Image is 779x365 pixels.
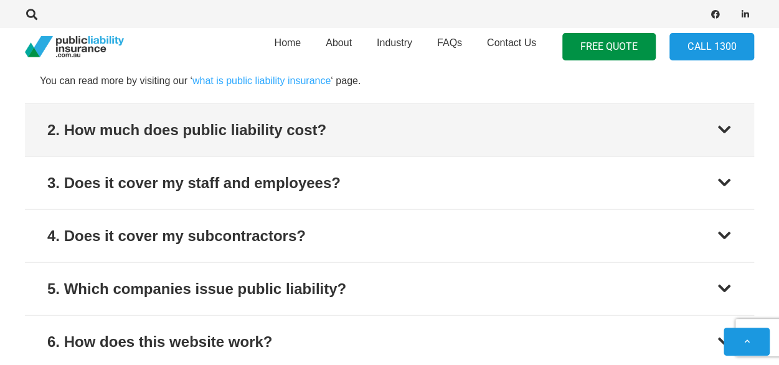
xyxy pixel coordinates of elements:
[474,24,549,69] a: Contact Us
[425,24,474,69] a: FAQs
[47,119,326,141] div: 2. How much does public liability cost?
[262,24,313,69] a: Home
[47,278,346,300] div: 5. Which companies issue public liability?
[326,37,352,48] span: About
[669,33,754,61] a: Call 1300
[313,24,364,69] a: About
[437,37,462,48] span: FAQs
[47,225,306,247] div: 4. Does it cover my subcontractors?
[737,6,754,23] a: LinkedIn
[274,37,301,48] span: Home
[19,9,44,20] a: Search
[47,331,272,353] div: 6. How does this website work?
[487,37,536,48] span: Contact Us
[377,37,412,48] span: Industry
[25,104,754,156] button: 2. How much does public liability cost?
[25,263,754,315] button: 5. Which companies issue public liability?
[40,74,739,88] p: You can read more by visiting our ‘ ‘ page.
[192,75,331,86] a: what is public liability insurance
[724,328,770,356] a: Back to top
[47,172,341,194] div: 3. Does it cover my staff and employees?
[25,36,124,58] a: pli_logotransparent
[25,157,754,209] button: 3. Does it cover my staff and employees?
[562,33,656,61] a: FREE QUOTE
[707,6,724,23] a: Facebook
[364,24,425,69] a: Industry
[25,210,754,262] button: 4. Does it cover my subcontractors?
